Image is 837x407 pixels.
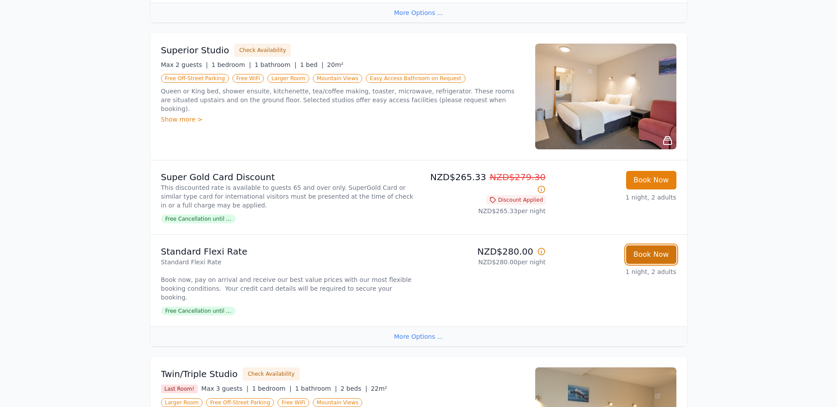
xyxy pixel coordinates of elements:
[161,74,229,83] span: Free Off-Street Parking
[422,171,546,196] p: NZD$265.33
[206,398,274,407] span: Free Off-Street Parking
[161,307,236,315] span: Free Cancellation until ...
[267,74,309,83] span: Larger Room
[161,245,415,258] p: Standard Flexi Rate
[490,172,546,182] span: NZD$279.30
[422,258,546,266] p: NZD$280.00 per night
[327,61,343,68] span: 20m²
[422,245,546,258] p: NZD$280.00
[243,367,299,381] button: Check Availability
[161,258,415,302] p: Standard Flexi Rate Book now, pay on arrival and receive our best value prices with our most flex...
[161,171,415,183] p: Super Gold Card Discount
[366,74,465,83] span: Easy Access Bathroom on Request
[553,267,676,276] p: 1 night, 2 adults
[161,115,525,124] div: Show more >
[161,368,238,380] h3: Twin/Triple Studio
[161,398,203,407] span: Larger Room
[626,171,676,189] button: Book Now
[626,245,676,264] button: Book Now
[161,183,415,210] p: This discounted rate is available to guests 65 and over only. SuperGold Card or similar type card...
[161,385,198,393] span: Last Room!
[234,44,291,57] button: Check Availability
[255,61,297,68] span: 1 bathroom |
[161,87,525,113] p: Queen or King bed, shower ensuite, kitchenette, tea/coffee making, toaster, microwave, refrigerat...
[201,385,248,392] span: Max 3 guests |
[150,326,687,346] div: More Options ...
[150,3,687,22] div: More Options ...
[278,398,309,407] span: Free WiFi
[211,61,251,68] span: 1 bedroom |
[313,74,362,83] span: Mountain Views
[487,196,546,204] span: Discount Applied
[233,74,264,83] span: Free WiFi
[161,61,208,68] span: Max 2 guests |
[313,398,362,407] span: Mountain Views
[300,61,323,68] span: 1 bed |
[252,385,292,392] span: 1 bedroom |
[422,207,546,215] p: NZD$265.33 per night
[295,385,337,392] span: 1 bathroom |
[161,44,229,56] h3: Superior Studio
[553,193,676,202] p: 1 night, 2 adults
[371,385,387,392] span: 22m²
[341,385,368,392] span: 2 beds |
[161,215,236,223] span: Free Cancellation until ...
